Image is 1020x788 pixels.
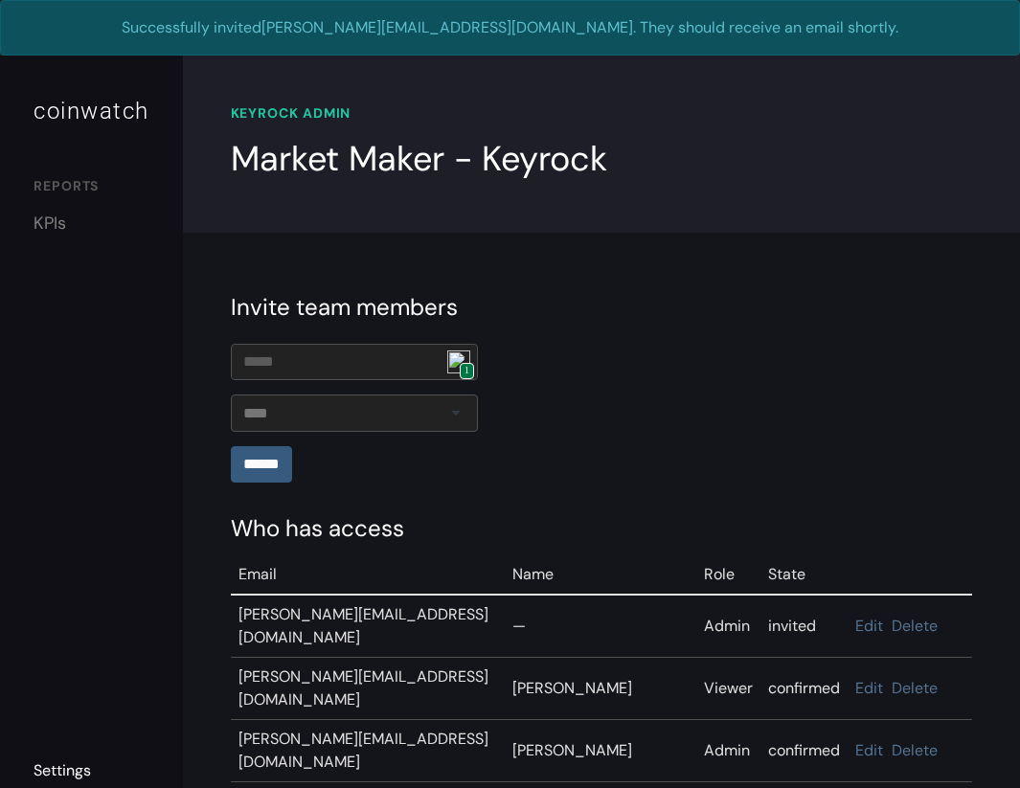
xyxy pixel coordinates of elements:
td: [PERSON_NAME][EMAIL_ADDRESS][DOMAIN_NAME] [231,720,506,782]
a: Delete [892,616,938,636]
div: REPORTS [34,176,149,201]
td: [PERSON_NAME] [505,720,696,782]
span: Viewer [704,678,753,698]
a: Edit [855,678,883,698]
span: 1 [460,363,474,379]
td: confirmed [760,658,848,720]
div: coinwatch [34,94,149,128]
td: [PERSON_NAME] [505,658,696,720]
td: confirmed [760,720,848,782]
div: Who has access [231,511,973,546]
span: Admin [704,740,750,760]
img: npw-badge-icon.svg [447,350,470,373]
a: Edit [855,616,883,636]
td: State [760,555,848,595]
div: KEYROCK ADMIN [231,103,973,124]
div: Invite team members [231,290,973,325]
a: Delete [892,678,938,698]
td: — [505,595,696,658]
div: Market Maker - Keyrock [231,133,607,185]
span: Admin [704,616,750,636]
a: KPIs [34,211,149,236]
a: Delete [892,740,938,760]
td: Role [696,555,760,595]
a: Edit [855,740,883,760]
td: [PERSON_NAME][EMAIL_ADDRESS][DOMAIN_NAME] [231,658,506,720]
td: Name [505,555,696,595]
td: [PERSON_NAME][EMAIL_ADDRESS][DOMAIN_NAME] [231,595,506,658]
td: Email [231,555,506,595]
td: invited [760,595,848,658]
